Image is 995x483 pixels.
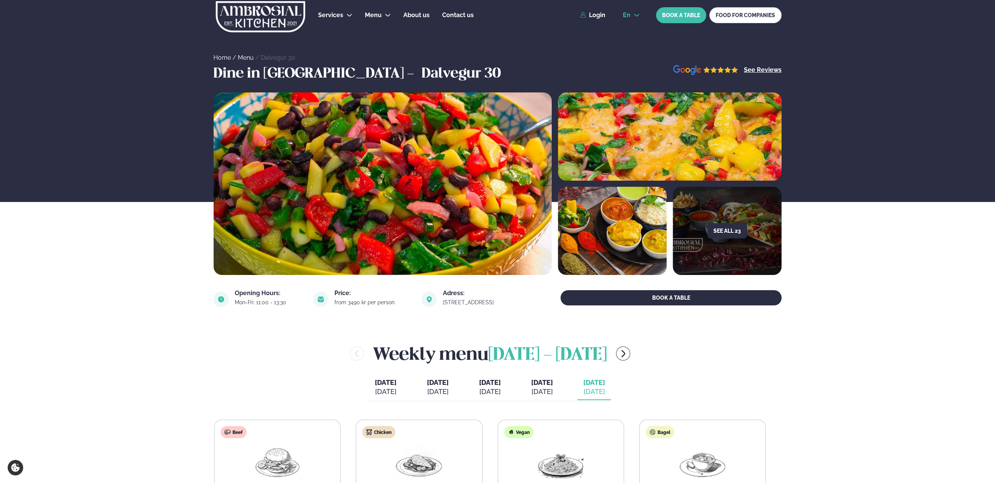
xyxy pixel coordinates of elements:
[537,444,585,480] img: Spagetti.png
[215,1,306,32] img: logo
[369,375,403,400] button: [DATE] [DATE]
[421,375,455,400] button: [DATE] [DATE]
[350,346,364,361] button: menu-btn-left
[224,429,231,435] img: beef.svg
[531,387,553,396] div: [DATE]
[253,444,302,480] img: Hamburger.png
[479,387,501,396] div: [DATE]
[255,54,261,61] span: /
[395,444,443,480] img: Chicken-breast.png
[235,290,304,296] div: Opening Hours:
[707,223,747,238] button: See all 23
[744,67,782,73] a: See Reviews
[709,7,782,23] a: FOOD FOR COMPANIES
[583,378,605,387] span: [DATE]
[422,292,437,307] img: image alt
[213,54,231,61] a: Home
[504,426,533,438] div: Vegan
[375,378,396,386] span: [DATE]
[580,12,605,19] a: Login
[375,387,396,396] div: [DATE]
[508,429,514,435] img: Vegan.svg
[525,375,559,400] button: [DATE] [DATE]
[213,65,418,83] h3: Dine in [GEOGRAPHIC_DATA] -
[443,298,512,307] a: link
[558,92,782,181] img: image alt
[443,290,512,296] div: Adress:
[427,387,449,396] div: [DATE]
[583,387,605,396] div: [DATE]
[427,378,449,386] span: [DATE]
[479,378,501,386] span: [DATE]
[656,7,706,23] button: BOOK A TABLE
[221,426,247,438] div: Beef
[577,375,611,400] button: [DATE] [DATE]
[673,65,738,75] img: image alt
[362,426,395,438] div: Chicken
[650,429,656,435] img: bagle-new-16px.svg
[232,54,238,61] span: /
[261,54,295,61] a: Dalvegur 30
[213,292,229,307] img: image alt
[318,11,343,19] span: Services
[442,11,474,20] a: Contact us
[678,444,727,480] img: Soup.png
[365,11,382,19] span: Menu
[442,11,474,19] span: Contact us
[373,341,607,366] h2: Weekly menu
[623,12,630,18] span: en
[422,65,501,83] h3: Dalvegur 30
[531,378,553,386] span: [DATE]
[403,11,430,20] a: About us
[617,12,646,18] button: en
[616,346,630,361] button: menu-btn-right
[238,54,254,61] a: Menu
[235,299,304,305] div: Mon-Fri: 11:00 - 13:30
[318,11,343,20] a: Services
[558,187,667,275] img: image alt
[334,299,412,305] div: from 3490 kr per person
[366,429,372,435] img: chicken.svg
[488,347,607,364] span: [DATE] - [DATE]
[313,292,328,307] img: image alt
[365,11,382,20] a: Menu
[473,375,507,400] button: [DATE] [DATE]
[213,92,552,275] img: image alt
[8,460,23,475] a: Cookie settings
[403,11,430,19] span: About us
[646,426,674,438] div: Bagel
[334,290,412,296] div: Price:
[560,290,782,305] button: BOOK A TABLE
